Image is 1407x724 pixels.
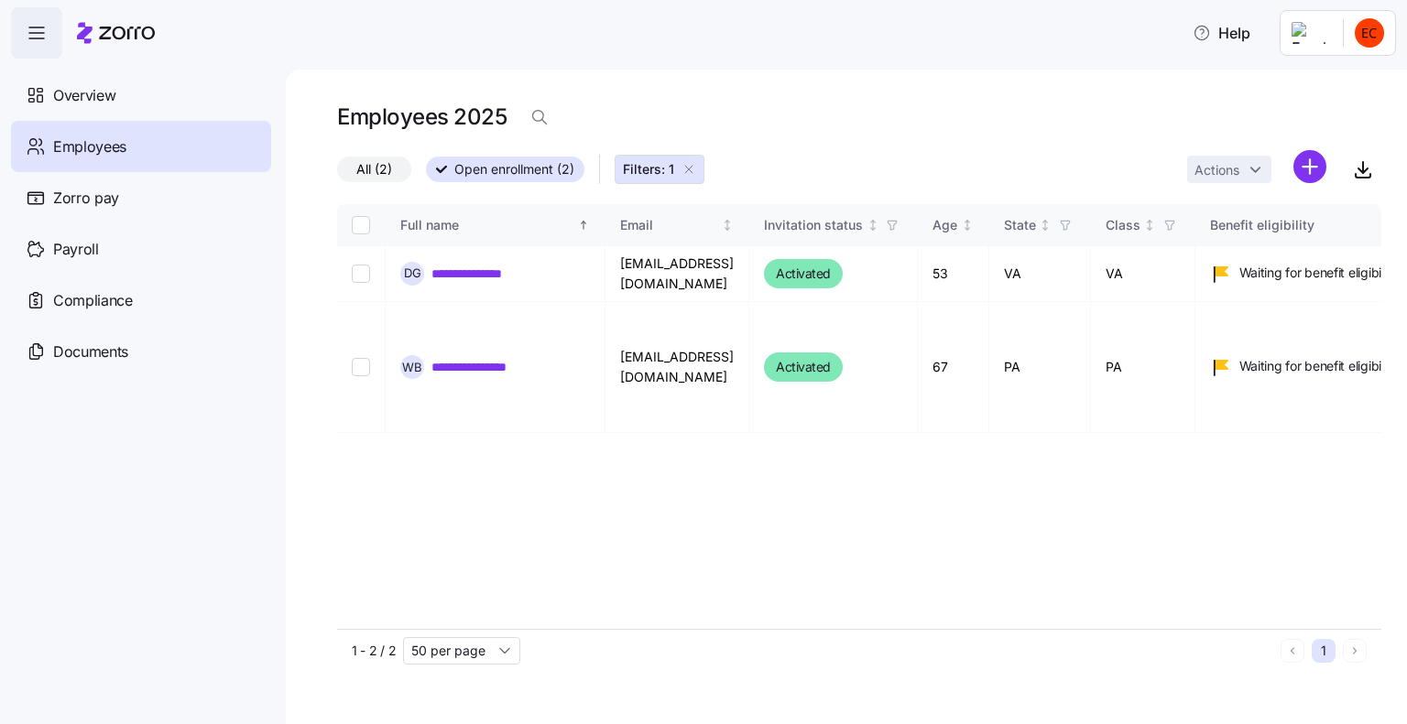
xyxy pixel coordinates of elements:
[918,204,989,246] th: AgeNot sorted
[402,362,422,373] span: W B
[53,84,115,107] span: Overview
[749,204,918,246] th: Invitation statusNot sorted
[918,302,989,433] td: 67
[53,289,133,312] span: Compliance
[11,172,271,223] a: Zorro pay
[1143,219,1156,232] div: Not sorted
[1091,246,1195,302] td: VA
[352,216,370,234] input: Select all records
[1004,215,1036,235] div: State
[605,302,749,433] td: [EMAIL_ADDRESS][DOMAIN_NAME]
[352,265,370,283] input: Select record 1
[1343,639,1367,663] button: Next page
[623,160,674,178] span: Filters: 1
[577,219,590,232] div: Sorted ascending
[1293,150,1326,183] svg: add icon
[620,215,718,235] div: Email
[11,326,271,377] a: Documents
[337,103,507,131] h1: Employees 2025
[400,215,574,235] div: Full name
[1312,639,1336,663] button: 1
[1239,357,1398,375] span: Waiting for benefit eligibility
[1281,639,1304,663] button: Previous page
[53,238,99,261] span: Payroll
[961,219,974,232] div: Not sorted
[989,302,1091,433] td: PA
[867,219,879,232] div: Not sorted
[352,642,396,660] span: 1 - 2 / 2
[356,157,392,181] span: All (2)
[989,246,1091,302] td: VA
[776,356,831,378] span: Activated
[352,358,370,376] input: Select record 2
[605,204,749,246] th: EmailNot sorted
[721,219,734,232] div: Not sorted
[1039,219,1052,232] div: Not sorted
[1355,18,1384,48] img: cc97166a80db72ba115bf250c5d9a898
[11,223,271,275] a: Payroll
[1178,15,1265,51] button: Help
[1187,156,1271,183] button: Actions
[11,121,271,172] a: Employees
[1091,302,1195,433] td: PA
[11,70,271,121] a: Overview
[53,135,126,158] span: Employees
[918,246,989,302] td: 53
[11,275,271,326] a: Compliance
[615,155,704,184] button: Filters: 1
[764,215,863,235] div: Invitation status
[933,215,957,235] div: Age
[1193,22,1250,44] span: Help
[1194,164,1239,177] span: Actions
[605,246,749,302] td: [EMAIL_ADDRESS][DOMAIN_NAME]
[53,340,128,363] span: Documents
[1106,215,1140,235] div: Class
[454,157,574,181] span: Open enrollment (2)
[1292,22,1328,44] img: Employer logo
[386,204,605,246] th: Full nameSorted ascending
[1091,204,1195,246] th: ClassNot sorted
[776,263,831,285] span: Activated
[1239,264,1398,282] span: Waiting for benefit eligibility
[989,204,1091,246] th: StateNot sorted
[404,267,421,279] span: D G
[53,187,119,210] span: Zorro pay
